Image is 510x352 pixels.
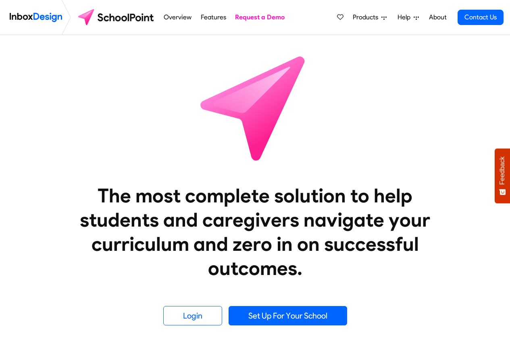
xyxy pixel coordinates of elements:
[163,306,222,325] a: Login
[427,9,449,25] a: About
[64,183,447,280] heading: The most complete solution to help students and caregivers navigate your curriculum and zero in o...
[198,9,228,25] a: Features
[233,9,287,25] a: Request a Demo
[495,148,510,203] button: Feedback - Show survey
[499,156,506,185] span: Feedback
[74,8,159,27] img: schoolpoint logo
[229,306,347,325] a: Set Up For Your School
[162,9,194,25] a: Overview
[350,9,390,25] a: Products
[398,12,414,22] span: Help
[458,10,504,25] a: Contact Us
[394,9,422,25] a: Help
[353,12,381,22] span: Products
[183,35,328,180] img: icon_schoolpoint.svg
